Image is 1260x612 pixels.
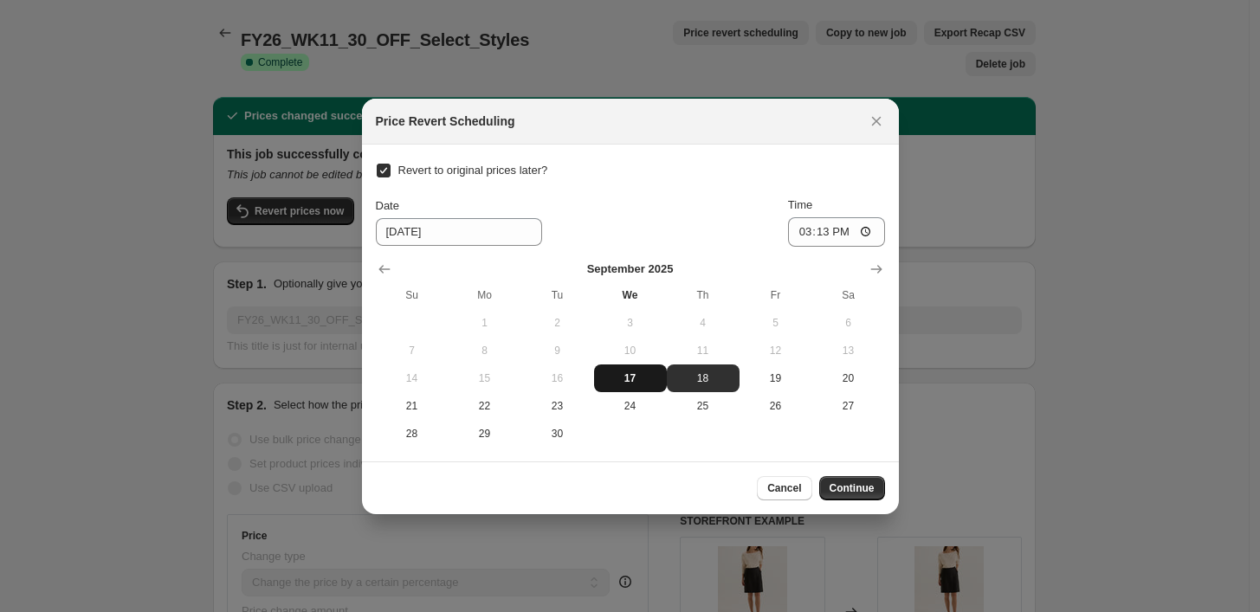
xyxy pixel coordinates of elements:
span: Time [788,198,812,211]
span: 20 [819,371,878,385]
span: 13 [819,344,878,358]
button: Cancel [757,476,811,500]
span: 30 [528,427,587,441]
span: 26 [746,399,805,413]
button: Wednesday September 3 2025 [594,309,667,337]
button: Friday September 19 2025 [740,364,812,392]
button: Thursday September 11 2025 [667,337,740,364]
span: 7 [383,344,442,358]
span: 21 [383,399,442,413]
button: Monday September 29 2025 [449,420,521,448]
button: Tuesday September 30 2025 [521,420,594,448]
th: Wednesday [594,281,667,309]
button: Wednesday September 10 2025 [594,337,667,364]
span: 14 [383,371,442,385]
th: Sunday [376,281,449,309]
span: Cancel [767,481,801,495]
span: 25 [674,399,733,413]
span: 23 [528,399,587,413]
input: 12:00 [788,217,885,247]
button: Tuesday September 23 2025 [521,392,594,420]
button: Monday September 1 2025 [449,309,521,337]
button: Wednesday September 24 2025 [594,392,667,420]
th: Tuesday [521,281,594,309]
button: Saturday September 13 2025 [812,337,885,364]
button: Saturday September 27 2025 [812,392,885,420]
button: Saturday September 20 2025 [812,364,885,392]
span: 3 [601,316,660,330]
span: 9 [528,344,587,358]
span: 27 [819,399,878,413]
span: 1 [456,316,514,330]
button: Friday September 12 2025 [740,337,812,364]
th: Saturday [812,281,885,309]
button: Sunday September 7 2025 [376,337,449,364]
button: Friday September 5 2025 [740,309,812,337]
span: 28 [383,427,442,441]
span: Revert to original prices later? [398,164,548,177]
span: 17 [601,371,660,385]
span: Fr [746,288,805,302]
span: 8 [456,344,514,358]
button: Tuesday September 9 2025 [521,337,594,364]
span: 24 [601,399,660,413]
button: Thursday September 18 2025 [667,364,740,392]
button: Thursday September 25 2025 [667,392,740,420]
span: 10 [601,344,660,358]
span: 5 [746,316,805,330]
button: Show previous month, August 2025 [372,257,397,281]
span: 18 [674,371,733,385]
button: Sunday September 14 2025 [376,364,449,392]
button: Sunday September 28 2025 [376,420,449,448]
h2: Price Revert Scheduling [376,113,515,130]
button: Monday September 8 2025 [449,337,521,364]
span: Tu [528,288,587,302]
span: Su [383,288,442,302]
span: Sa [819,288,878,302]
span: 29 [456,427,514,441]
button: Continue [819,476,885,500]
span: 6 [819,316,878,330]
th: Monday [449,281,521,309]
span: Date [376,199,399,212]
span: Mo [456,288,514,302]
button: Tuesday September 16 2025 [521,364,594,392]
span: 22 [456,399,514,413]
span: 15 [456,371,514,385]
span: 2 [528,316,587,330]
span: 12 [746,344,805,358]
input: 9/17/2025 [376,218,542,246]
button: Today Wednesday September 17 2025 [594,364,667,392]
th: Friday [740,281,812,309]
button: Show next month, October 2025 [864,257,888,281]
button: Close [864,109,888,133]
button: Monday September 22 2025 [449,392,521,420]
button: Tuesday September 2 2025 [521,309,594,337]
button: Sunday September 21 2025 [376,392,449,420]
button: Thursday September 4 2025 [667,309,740,337]
button: Monday September 15 2025 [449,364,521,392]
span: 4 [674,316,733,330]
span: 11 [674,344,733,358]
span: We [601,288,660,302]
span: Th [674,288,733,302]
span: 16 [528,371,587,385]
button: Saturday September 6 2025 [812,309,885,337]
span: 19 [746,371,805,385]
span: Continue [830,481,875,495]
th: Thursday [667,281,740,309]
button: Friday September 26 2025 [740,392,812,420]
